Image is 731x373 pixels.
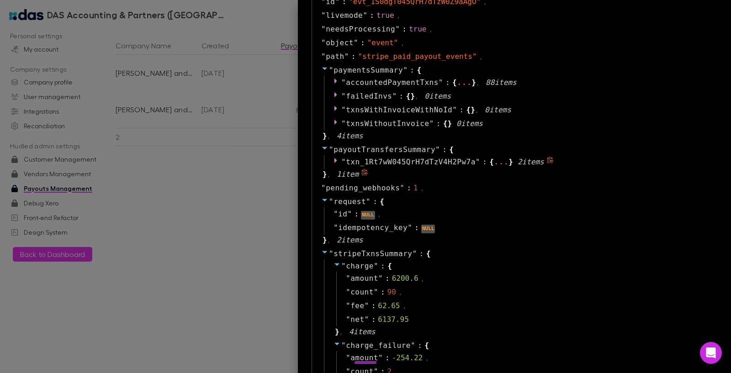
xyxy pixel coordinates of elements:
[417,65,421,76] span: {
[350,314,364,325] span: net
[421,184,424,193] span: ,
[408,223,412,232] span: "
[411,341,415,350] span: "
[371,314,376,325] span: :
[381,261,385,272] span: :
[326,51,344,62] span: path
[321,11,326,20] span: "
[421,275,424,283] span: ,
[321,169,327,180] span: }
[346,315,350,324] span: "
[329,197,334,206] span: "
[425,354,429,362] span: ,
[452,77,457,88] span: {
[341,119,346,128] span: "
[419,248,424,259] span: :
[346,119,429,128] span: txnsWithoutInvoice
[337,236,363,244] span: 2 item s
[392,273,418,284] div: 6200.6
[370,10,374,21] span: :
[466,105,471,116] span: {
[395,25,400,33] span: "
[350,273,378,284] span: amount
[346,262,374,270] span: charge
[485,105,511,114] span: 0 item s
[518,158,544,166] span: 2 item s
[327,132,330,141] span: ,
[415,93,418,101] span: ,
[409,24,427,35] div: true
[367,38,398,47] span: " event "
[547,157,555,168] span: Copy to clipboard
[421,225,435,233] div: NULL
[361,169,370,180] span: Copy to clipboard
[475,106,478,115] span: ,
[334,210,338,218] span: "
[489,157,494,168] span: {
[418,340,422,351] span: :
[341,105,346,114] span: "
[471,77,476,88] span: }
[387,287,396,298] div: 90
[471,105,475,116] span: }
[380,196,384,207] span: {
[509,157,513,168] span: }
[381,287,385,298] span: :
[436,118,441,129] span: :
[321,184,326,192] span: "
[321,25,326,33] span: "
[350,300,364,311] span: fee
[482,157,487,168] span: :
[476,79,479,87] span: ,
[410,91,415,102] span: }
[329,66,334,74] span: "
[346,301,350,310] span: "
[392,352,423,363] div: -254.22
[327,236,330,245] span: ,
[378,274,383,283] span: "
[376,10,394,21] div: true
[346,92,392,100] span: failedInvs
[338,209,347,220] span: id
[338,222,408,233] span: idempotency_key
[402,24,407,35] span: :
[378,300,400,311] div: 62.65
[378,353,383,362] span: "
[399,91,404,102] span: :
[459,105,464,116] span: :
[403,66,408,74] span: "
[337,170,359,179] span: 1 item
[371,300,376,311] span: :
[321,235,327,246] span: }
[374,288,378,296] span: "
[329,145,334,154] span: "
[399,289,402,297] span: ,
[424,340,429,351] span: {
[445,77,450,88] span: :
[361,211,375,220] div: NULL
[321,38,326,47] span: "
[439,78,443,87] span: "
[341,78,346,87] span: "
[326,10,363,21] span: livemode
[412,249,417,258] span: "
[363,11,367,20] span: "
[334,223,338,232] span: "
[442,144,447,155] span: :
[346,274,350,283] span: "
[403,302,406,310] span: ,
[476,158,480,166] span: "
[424,92,451,100] span: 0 item s
[358,52,477,61] span: " stripe_paid_payout_events "
[349,327,376,336] span: 4 item s
[456,119,483,128] span: 0 item s
[326,183,400,194] span: pending_webhooks
[344,52,349,61] span: "
[374,262,378,270] span: "
[452,105,457,114] span: "
[392,92,397,100] span: "
[354,38,358,47] span: "
[401,39,404,47] span: ,
[334,66,403,74] span: paymentsSummary
[449,144,454,155] span: {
